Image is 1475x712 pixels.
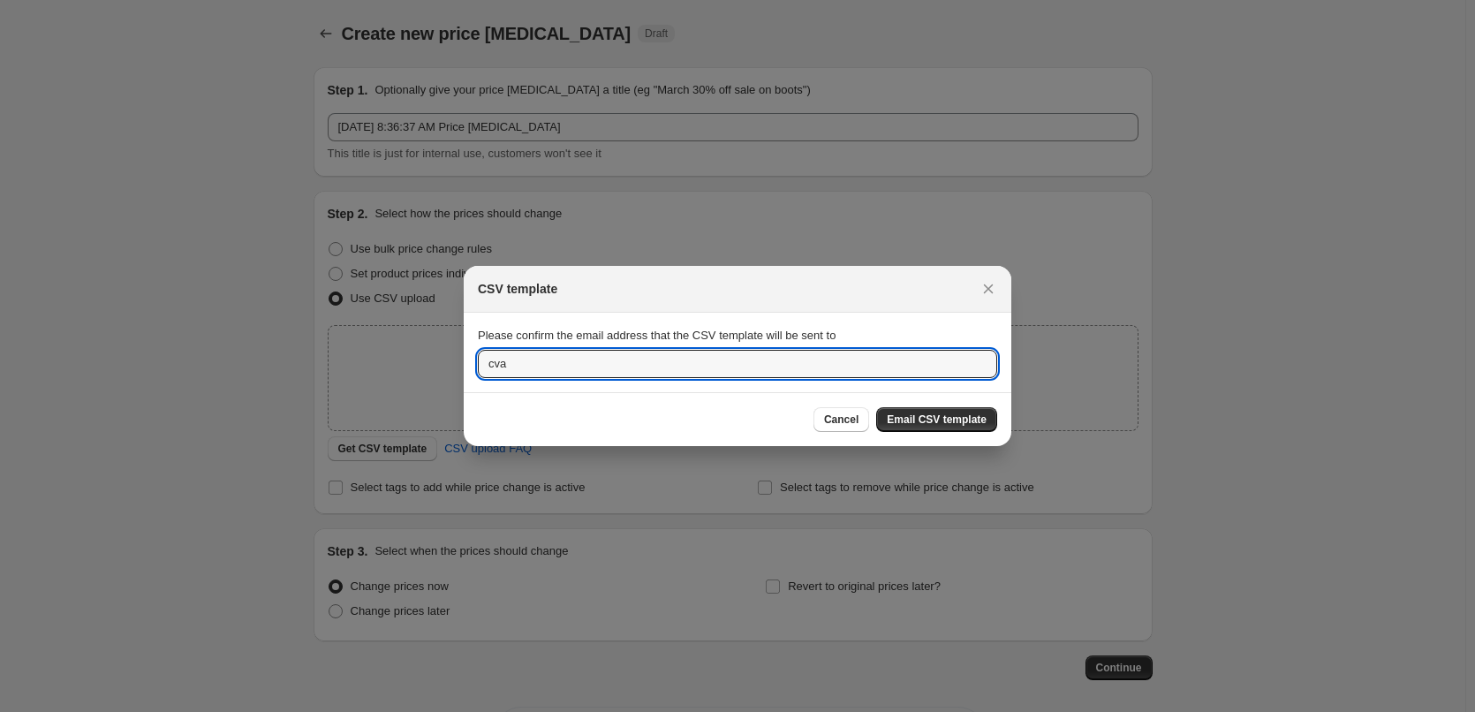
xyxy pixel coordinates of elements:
[813,407,869,432] button: Cancel
[478,329,836,342] span: Please confirm the email address that the CSV template will be sent to
[887,413,987,427] span: Email CSV template
[876,407,997,432] button: Email CSV template
[976,276,1001,301] button: Close
[478,280,557,298] h2: CSV template
[824,413,859,427] span: Cancel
